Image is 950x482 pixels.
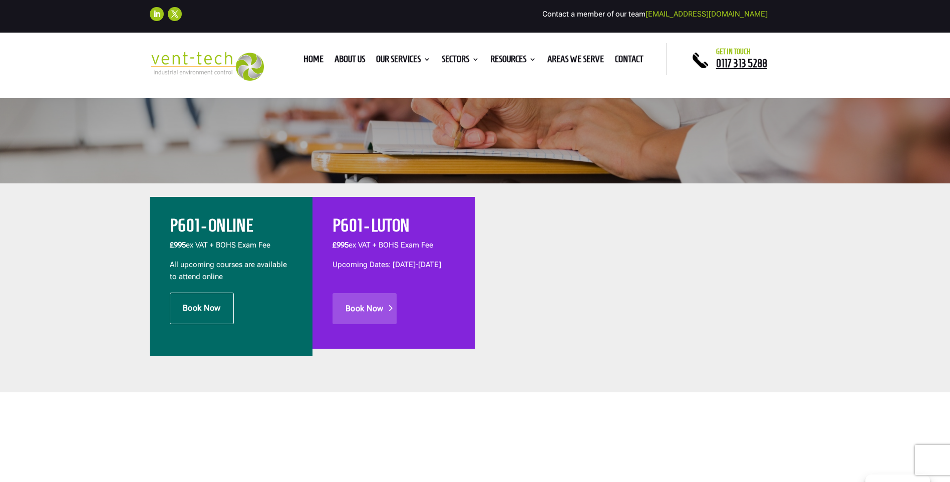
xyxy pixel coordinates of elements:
span: Contact a member of our team [542,10,768,19]
h2: P601 - ONLINE [170,217,292,239]
img: 2023-09-27T08_35_16.549ZVENT-TECH---Clear-background [150,52,264,81]
a: Sectors [442,56,479,67]
a: Areas We Serve [547,56,604,67]
span: All upcoming courses are available to attend online [170,260,287,281]
p: Upcoming Dates: [DATE]-[DATE] [333,259,455,271]
p: ex VAT + BOHS Exam Fee [170,239,292,259]
a: Follow on X [168,7,182,21]
a: Book Now [333,293,397,324]
a: Contact [615,56,644,67]
a: 0117 313 5288 [716,57,776,69]
a: About us [335,56,365,67]
a: Follow on LinkedIn [150,7,164,21]
a: Home [303,56,324,67]
h2: P601 - LUTON [333,217,455,239]
span: Get in touch [716,48,751,56]
p: ex VAT + BOHS Exam Fee [333,239,455,259]
span: £995 [333,240,349,250]
b: £995 [170,240,186,250]
a: Our Services [376,56,431,67]
a: [EMAIL_ADDRESS][DOMAIN_NAME] [646,10,768,19]
a: Resources [490,56,536,67]
a: Book Now [170,293,234,324]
